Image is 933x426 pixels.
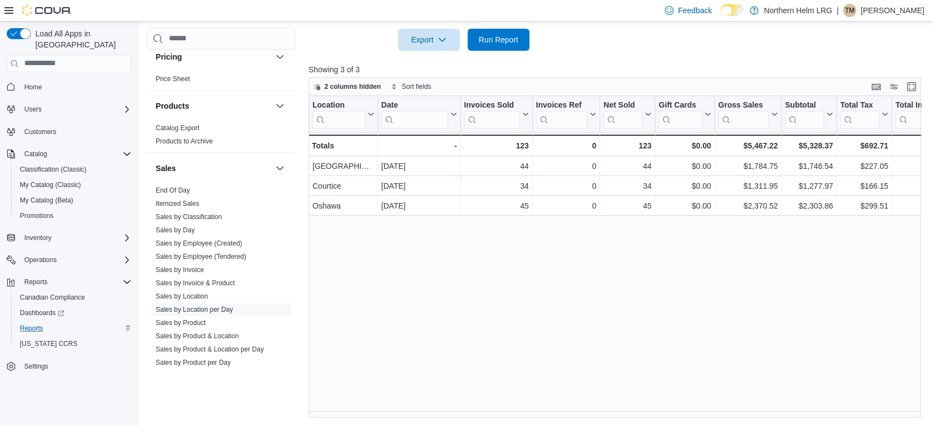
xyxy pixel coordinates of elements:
span: Sales by Product per Day [156,358,231,367]
span: Promotions [20,211,54,220]
div: Net Sold [603,100,643,128]
div: Invoices Sold [464,100,519,110]
a: Dashboards [11,305,136,321]
div: [GEOGRAPHIC_DATA] [312,159,374,173]
p: | [836,4,839,17]
button: Gift Cards [659,100,711,128]
div: $1,784.75 [718,159,778,173]
div: Courtice [312,179,374,193]
span: [US_STATE] CCRS [20,339,77,348]
a: Sales by Invoice & Product [156,279,235,287]
button: Operations [2,252,136,268]
span: Users [20,103,131,116]
button: Reports [2,274,136,290]
div: $2,303.86 [785,199,833,212]
button: Users [20,103,46,116]
div: Date [381,100,448,110]
span: Customers [20,125,131,139]
div: Totals [312,139,374,152]
div: Pricing [147,72,295,90]
span: Settings [24,362,48,371]
button: Gross Sales [718,100,778,128]
div: [DATE] [381,159,457,173]
a: Sales by Product [156,319,206,327]
div: Trevor Mackenzie [843,4,856,17]
button: My Catalog (Beta) [11,193,136,208]
div: $0.00 [659,139,711,152]
button: 2 columns hidden [309,80,385,93]
button: Products [273,99,287,113]
h3: Sales [156,163,176,174]
span: Reports [20,275,131,289]
span: Feedback [678,5,712,16]
a: Sales by Employee (Tendered) [156,253,246,260]
span: Inventory [20,231,131,244]
div: $1,746.54 [785,159,833,173]
span: Reports [15,322,131,335]
span: Reports [20,324,43,333]
div: $0.00 [659,159,711,173]
div: - [381,139,457,152]
a: Customers [20,125,61,139]
div: Location [312,100,365,110]
div: 123 [603,139,651,152]
a: Sales by Product & Location [156,332,239,340]
div: Subtotal [785,100,824,128]
a: Sales by Classification [156,213,222,221]
div: Gift Card Sales [659,100,702,128]
a: End Of Day [156,187,190,194]
a: My Catalog (Classic) [15,178,86,191]
a: Sales by Product per Day [156,359,231,366]
button: Pricing [156,51,271,62]
div: Subtotal [785,100,824,110]
span: Sort fields [402,82,431,91]
button: Settings [2,358,136,374]
div: $692.71 [840,139,888,152]
div: $166.15 [840,179,888,193]
button: Catalog [2,146,136,162]
span: Canadian Compliance [15,291,131,304]
button: Home [2,79,136,95]
button: Net Sold [603,100,651,128]
button: Invoices Sold [464,100,528,128]
span: Operations [20,253,131,267]
a: Canadian Compliance [15,291,89,304]
div: Products [147,121,295,152]
div: 0 [536,159,596,173]
div: Invoices Sold [464,100,519,128]
button: Reports [11,321,136,336]
div: 44 [464,159,528,173]
div: $1,277.97 [785,179,833,193]
button: Date [381,100,457,128]
h3: Pricing [156,51,182,62]
p: Showing 3 of 3 [309,64,927,75]
button: Catalog [20,147,51,161]
span: Canadian Compliance [20,293,85,302]
div: $5,467.22 [718,139,778,152]
h3: Products [156,100,189,111]
div: Gift Cards [659,100,702,110]
div: Total Tax [840,100,879,110]
div: 0 [536,139,596,152]
span: Customers [24,127,56,136]
div: 0 [536,179,596,193]
span: Run Report [479,34,518,45]
span: Sales by Employee (Tendered) [156,252,246,261]
span: Classification (Classic) [15,163,131,176]
span: Reports [24,278,47,286]
div: Location [312,100,365,128]
a: Sales by Employee (Created) [156,239,242,247]
span: Load All Apps in [GEOGRAPHIC_DATA] [31,28,131,50]
div: $0.00 [659,199,711,212]
div: Gross Sales [718,100,769,110]
a: Home [20,81,46,94]
span: Catalog [24,150,47,158]
button: Pricing [273,50,287,63]
span: Sales by Location per Day [156,305,233,314]
span: Sales by Invoice & Product [156,279,235,287]
button: Display options [887,80,900,93]
span: Sales by Location [156,292,208,301]
span: Itemized Sales [156,199,199,208]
